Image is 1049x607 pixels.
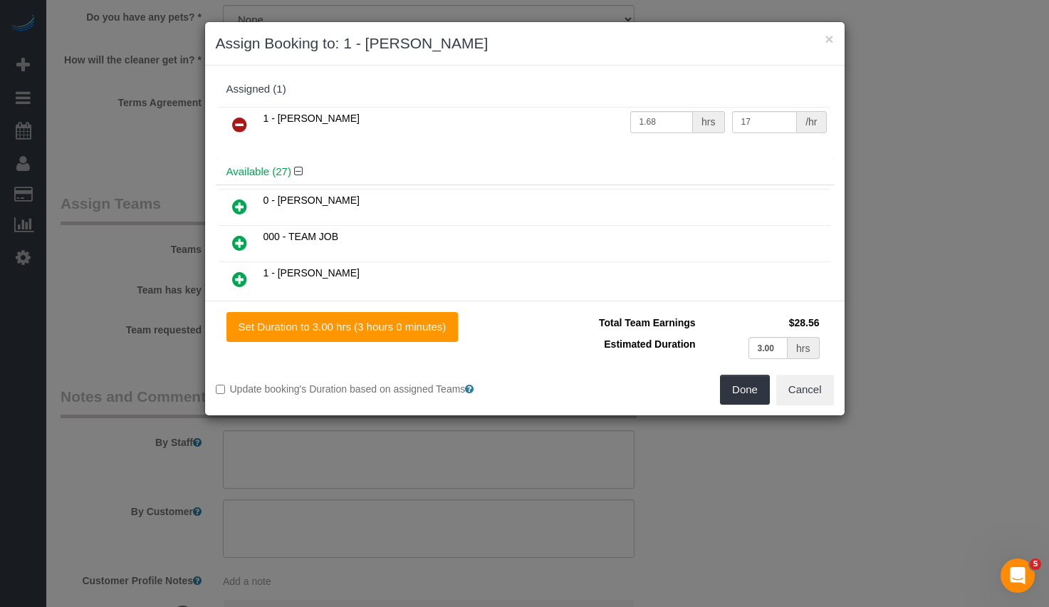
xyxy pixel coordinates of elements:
[226,166,823,178] h4: Available (27)
[699,312,823,333] td: $28.56
[797,111,826,133] div: /hr
[263,231,339,242] span: 000 - TEAM JOB
[536,312,699,333] td: Total Team Earnings
[788,337,819,359] div: hrs
[216,382,514,396] label: Update booking's Duration based on assigned Teams
[604,338,695,350] span: Estimated Duration
[720,375,770,405] button: Done
[263,113,360,124] span: 1 - [PERSON_NAME]
[1030,559,1041,570] span: 5
[216,385,225,394] input: Update booking's Duration based on assigned Teams
[825,31,833,46] button: ×
[776,375,834,405] button: Cancel
[216,33,834,54] h3: Assign Booking to: 1 - [PERSON_NAME]
[226,83,823,95] div: Assigned (1)
[263,194,360,206] span: 0 - [PERSON_NAME]
[1001,559,1035,593] iframe: Intercom live chat
[226,312,459,342] button: Set Duration to 3.00 hrs (3 hours 0 minutes)
[263,267,360,279] span: 1 - [PERSON_NAME]
[693,111,724,133] div: hrs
